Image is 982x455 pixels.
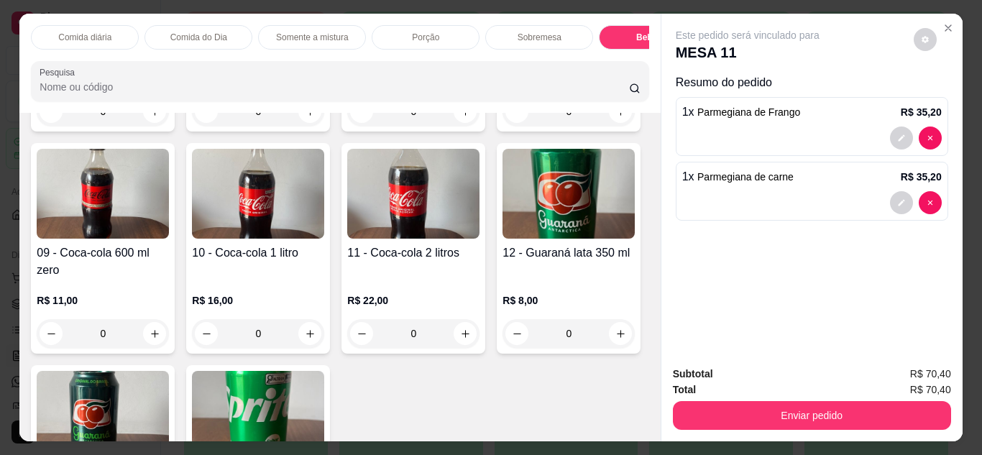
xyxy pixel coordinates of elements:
[347,149,479,239] img: product-image
[503,149,635,239] img: product-image
[676,28,820,42] p: Este pedido será vinculado para
[412,32,439,43] p: Porção
[673,368,713,380] strong: Subtotal
[676,74,948,91] p: Resumo do pedido
[901,170,942,184] p: R$ 35,20
[40,80,629,94] input: Pesquisa
[910,382,951,397] span: R$ 70,40
[58,32,111,43] p: Comida diária
[40,66,80,78] label: Pesquisa
[503,293,635,308] p: R$ 8,00
[682,168,794,185] p: 1 x
[697,106,800,118] span: Parmegiana de Frango
[901,105,942,119] p: R$ 35,20
[347,244,479,262] h4: 11 - Coca-cola 2 litros
[937,17,960,40] button: Close
[673,384,696,395] strong: Total
[503,244,635,262] h4: 12 - Guaraná lata 350 ml
[682,104,801,121] p: 1 x
[919,191,942,214] button: decrease-product-quantity
[37,149,169,239] img: product-image
[697,171,794,183] span: Parmegiana de carne
[276,32,349,43] p: Somente a mistura
[919,127,942,150] button: decrease-product-quantity
[910,366,951,382] span: R$ 70,40
[170,32,227,43] p: Comida do Dia
[518,32,561,43] p: Sobremesa
[192,149,324,239] img: product-image
[192,293,324,308] p: R$ 16,00
[673,401,951,430] button: Enviar pedido
[914,28,937,51] button: decrease-product-quantity
[192,244,324,262] h4: 10 - Coca-cola 1 litro
[890,127,913,150] button: decrease-product-quantity
[676,42,820,63] p: MESA 11
[636,32,670,43] p: Bebidas
[890,191,913,214] button: decrease-product-quantity
[347,293,479,308] p: R$ 22,00
[37,244,169,279] h4: 09 - Coca-cola 600 ml zero
[37,293,169,308] p: R$ 11,00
